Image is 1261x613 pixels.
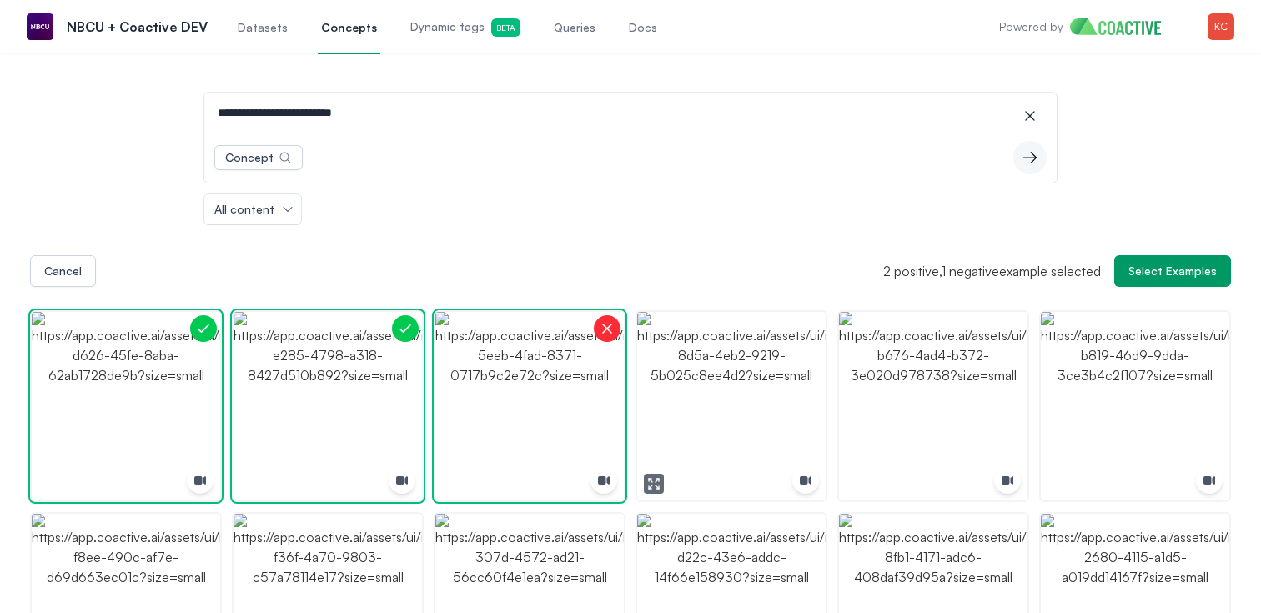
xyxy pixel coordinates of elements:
[435,312,624,500] img: https://app.coactive.ai/assets/ui/images/coactive/olympics_winter_1743623952641/8f3eb8b2-5eeb-4fa...
[1041,312,1229,500] img: https://app.coactive.ai/assets/ui/images/coactive/olympics_winter_1743623952641/55e23671-b819-46d...
[214,201,274,218] span: All content
[32,312,220,500] img: https://app.coactive.ai/assets/ui/images/coactive/olympics_winter_1743623952641/be57063b-d626-45f...
[1070,18,1174,35] img: Home
[238,19,288,36] span: Datasets
[195,320,211,336] img: Positive Example
[225,149,274,166] div: Concept
[67,17,208,37] p: NBCU + Coactive DEV
[44,263,82,279] div: Cancel
[234,312,422,500] img: https://app.coactive.ai/assets/ui/images/coactive/olympics_winter_1743623952641/3245ae55-e285-479...
[839,312,1027,500] img: https://app.coactive.ai/assets/ui/images/coactive/olympics_winter_1743623952641/fed013e1-b676-4ad...
[27,13,53,40] img: NBCU + Coactive DEV
[554,19,595,36] span: Queries
[883,263,1101,279] span: 2 positive , 1 negative example selected
[1208,13,1234,40] img: Menu for the logged in user
[491,18,520,37] span: Beta
[397,320,413,336] img: Positive Example
[321,19,377,36] span: Concepts
[1114,255,1231,287] button: Select Examples
[637,312,826,500] img: https://app.coactive.ai/assets/ui/images/coactive/olympics_winter_1743623952641/8d6cb84e-8d5a-4eb...
[599,320,615,336] img: Negative Example
[1128,263,1217,279] span: Select Examples
[214,145,303,170] button: Concept
[204,194,301,224] button: All content
[410,18,520,37] span: Dynamic tags
[999,18,1063,35] p: Powered by
[30,255,96,287] button: Cancel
